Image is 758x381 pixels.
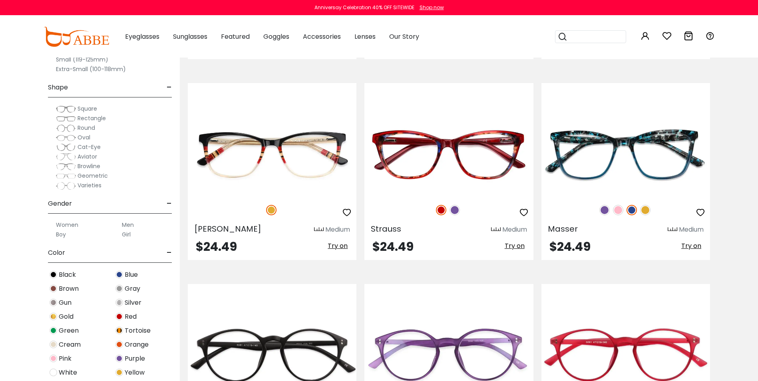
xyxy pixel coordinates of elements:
span: Gun [59,298,72,308]
span: Square [78,105,97,113]
span: Aviator [78,153,97,161]
label: Girl [122,230,131,239]
span: Tortoise [125,326,151,335]
span: $24.49 [549,238,591,255]
img: Purple [450,205,460,215]
img: Aviator.png [56,153,76,161]
span: Geometric [78,172,108,180]
span: Varieties [78,181,101,189]
span: Try on [505,241,525,250]
span: Our Story [389,32,419,41]
img: Gold [50,313,57,320]
img: Purple [599,205,610,215]
label: Extra-Small (100-118mm) [56,64,126,74]
img: Gray [115,285,123,292]
img: Yellow Wolfgang - Acetate ,Universal Bridge Fit [188,112,356,196]
img: Red [436,205,446,215]
img: White [50,369,57,376]
img: Pink [50,355,57,362]
span: Blue [125,270,138,280]
img: size ruler [668,227,677,233]
span: Pink [59,354,72,363]
img: Yellow [266,205,277,215]
div: Anniversay Celebration 40% OFF SITEWIDE [314,4,414,11]
span: Sunglasses [173,32,207,41]
span: Red [125,312,137,321]
img: Geometric.png [56,172,76,180]
img: Green [50,327,57,334]
span: Strauss [371,223,401,234]
img: Round.png [56,124,76,132]
span: Accessories [303,32,341,41]
span: Shape [48,78,68,97]
span: Try on [681,241,701,250]
img: Cream [50,341,57,348]
span: - [167,243,172,262]
img: size ruler [491,227,501,233]
button: Try on [325,241,350,251]
img: Red [115,313,123,320]
span: Gray [125,284,140,294]
img: abbeglasses.com [44,27,109,47]
span: Gold [59,312,74,321]
span: Browline [78,162,100,170]
img: Blue [627,205,637,215]
button: Try on [679,241,704,251]
img: size ruler [314,227,324,233]
img: Pink [613,205,623,215]
span: Gender [48,194,72,213]
label: Small (119-125mm) [56,55,108,64]
div: Medium [325,225,350,234]
img: Black [50,271,57,278]
span: Color [48,243,65,262]
span: White [59,368,77,377]
img: Cat-Eye.png [56,143,76,151]
img: Gun [50,299,57,306]
div: Medium [502,225,527,234]
img: Browline.png [56,163,76,171]
div: Medium [679,225,704,234]
span: - [167,194,172,213]
span: Yellow [125,368,145,377]
span: Cream [59,340,81,349]
img: Blue [115,271,123,278]
img: Varieties.png [56,182,76,190]
label: Men [122,220,134,230]
span: Oval [78,133,90,141]
img: Purple [115,355,123,362]
img: Yellow [640,205,651,215]
span: Orange [125,340,149,349]
span: Brown [59,284,79,294]
span: Black [59,270,76,280]
div: Shop now [420,4,444,11]
img: Red Strauss - Acetate ,Universal Bridge Fit [364,112,533,196]
img: Silver [115,299,123,306]
img: Brown [50,285,57,292]
img: Tortoise [115,327,123,334]
label: Boy [56,230,66,239]
span: Goggles [263,32,289,41]
img: Orange [115,341,123,348]
span: Purple [125,354,145,363]
img: Yellow [115,369,123,376]
img: Rectangle.png [56,115,76,123]
span: Featured [221,32,250,41]
span: Green [59,326,79,335]
span: Cat-Eye [78,143,101,151]
span: Eyeglasses [125,32,159,41]
span: Round [78,124,95,132]
img: Blue Masser - Acetate ,Universal Bridge Fit [541,112,710,196]
span: Lenses [354,32,376,41]
span: Try on [328,241,348,250]
button: Try on [502,241,527,251]
label: Women [56,220,78,230]
span: $24.49 [196,238,237,255]
span: Silver [125,298,141,308]
a: Shop now [416,4,444,11]
img: Oval.png [56,134,76,142]
span: $24.49 [372,238,414,255]
span: [PERSON_NAME] [194,223,261,234]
